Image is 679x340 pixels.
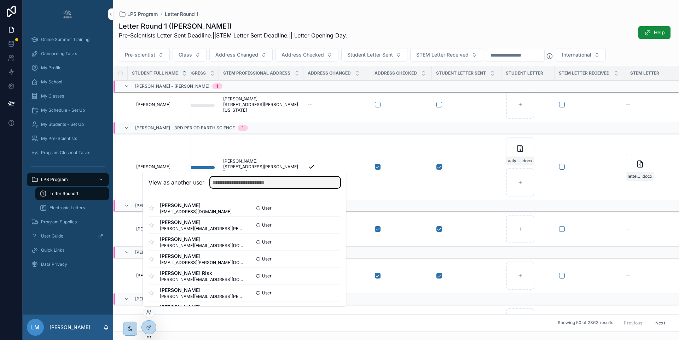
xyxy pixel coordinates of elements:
span: [PERSON_NAME] Risk [160,270,244,277]
button: Help [638,26,671,39]
span: [PERSON_NAME][EMAIL_ADDRESS][DOMAIN_NAME] [160,277,244,282]
span: My School [41,79,62,85]
a: 0% [170,98,215,112]
a: Onboarding Tasks [27,47,109,60]
a: LPS Program [119,11,158,18]
button: Select Button [209,48,273,61]
span: STEM Letter Received [559,70,610,76]
span: User [262,239,272,245]
span: Data Privacy [41,262,67,267]
span: [PERSON_NAME] - 25-26 [PERSON_NAME] [135,296,223,302]
a: 100% [170,160,215,174]
span: STEM Professional Address [223,70,290,76]
span: [PERSON_NAME][EMAIL_ADDRESS][DOMAIN_NAME] [160,243,244,248]
p: Pre-Scientists Letter Sent Deadline: ||STEM Letter Sent Deadline: || Letter Opening Day: [119,31,348,40]
span: STEM Letter [630,70,659,76]
a: [PERSON_NAME] [STREET_ADDRESS][PERSON_NAME][US_STATE] [223,96,299,113]
img: App logo [62,8,74,20]
a: My Classes [27,90,109,102]
span: My Schedule - Set Up [41,107,85,113]
span: LPS Program [127,11,158,18]
span: Showing 50 of 2363 results [558,320,613,326]
span: [EMAIL_ADDRESS][DOMAIN_NAME] [160,209,232,215]
span: User Guide [41,233,63,239]
span: My Pre-Scientists [41,136,77,141]
button: Select Button [341,48,407,61]
span: -- [626,102,630,107]
span: Address Checked [282,51,324,58]
span: Class [179,51,192,58]
a: -- [308,102,366,107]
a: Electronic Letters [35,201,109,214]
span: [PERSON_NAME] [136,273,170,279]
a: -- [626,102,671,107]
span: .docx [642,174,652,179]
button: Select Button [173,48,207,61]
span: User [262,222,272,228]
span: [PERSON_NAME][EMAIL_ADDRESS][PERSON_NAME][DOMAIN_NAME] [160,226,244,231]
span: Address Changed [215,51,258,58]
span: Student Letter Sent [436,70,486,76]
a: My Pre-Scientists [27,132,109,145]
a: [PERSON_NAME] [136,273,187,279]
span: [EMAIL_ADDRESS][PERSON_NAME][DOMAIN_NAME] [160,260,244,265]
span: Online Summer Training [41,37,89,42]
span: Student Letter [506,70,543,76]
span: User [262,205,272,211]
span: -- [308,102,312,107]
button: Select Button [275,48,338,61]
a: -- [626,226,671,232]
span: -- [626,273,630,279]
span: Program Closeout Tasks [41,150,90,156]
span: Program Supplies [41,219,77,225]
span: [PERSON_NAME] - [PERSON_NAME] [135,83,209,89]
span: [PERSON_NAME] [160,202,232,209]
a: Data Privacy [27,258,109,271]
span: [PERSON_NAME] [160,287,244,294]
span: [PERSON_NAME] [160,304,232,311]
span: Address Checked [375,70,417,76]
h2: View as another user [149,178,204,187]
span: My Profile [41,65,62,71]
button: Select Button [119,48,170,61]
a: My Students - Set Up [27,118,109,131]
a: My Schedule - Set Up [27,104,109,117]
a: Program Supplies [27,216,109,228]
span: [PERSON_NAME] [136,226,170,232]
span: [PERSON_NAME] [160,236,244,243]
span: LM [31,323,40,332]
a: Quick Links [27,244,109,257]
button: Select Button [410,48,483,61]
div: scrollable content [23,28,113,280]
span: Letter Round 1 [50,191,78,197]
a: Program Closeout Tasks [27,146,109,159]
a: Letter Round 1 [165,11,198,18]
span: Electronic Letters [50,205,85,211]
span: .docx [522,158,533,164]
span: [PERSON_NAME] [136,102,170,107]
span: [PERSON_NAME][EMAIL_ADDRESS][PERSON_NAME][DOMAIN_NAME] [160,294,244,299]
span: User [262,273,272,279]
span: Student Letter Sent [347,51,393,58]
span: aalyah1 [508,158,522,164]
span: Onboarding Tasks [41,51,77,57]
div: 1 [216,83,218,89]
span: Address Changed [308,70,351,76]
a: [PERSON_NAME] [STREET_ADDRESS][PERSON_NAME][US_STATE] [223,158,299,175]
span: [PERSON_NAME] [160,253,244,260]
span: My Classes [41,93,64,99]
span: [PERSON_NAME] - 8A Science [135,250,200,255]
span: letter-round1 [628,174,642,179]
div: 1 [242,125,244,131]
span: User [262,256,272,262]
span: Progress [183,70,206,76]
a: [PERSON_NAME] [136,226,187,232]
a: Online Summer Training [27,33,109,46]
button: Next [650,317,670,328]
span: LPS Program [41,177,68,182]
span: My Students - Set Up [41,122,84,127]
span: STEM Letter Received [416,51,469,58]
h1: Letter Round 1 ([PERSON_NAME]) [119,21,348,31]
